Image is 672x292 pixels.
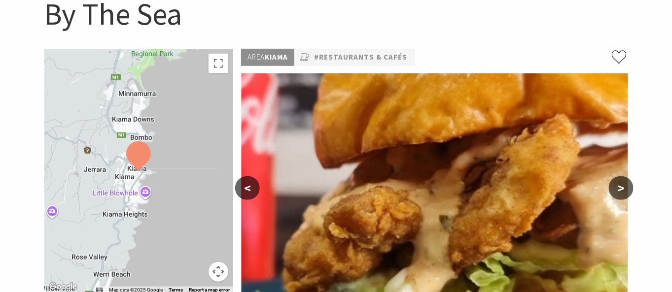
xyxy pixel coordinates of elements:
[609,176,634,200] button: >
[209,262,228,282] button: Map camera controls
[314,51,407,64] a: #Restaurants & Cafés
[209,54,228,73] button: Toggle fullscreen view
[235,176,260,200] button: <
[241,49,294,66] p: Kiama
[248,52,265,62] span: Area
